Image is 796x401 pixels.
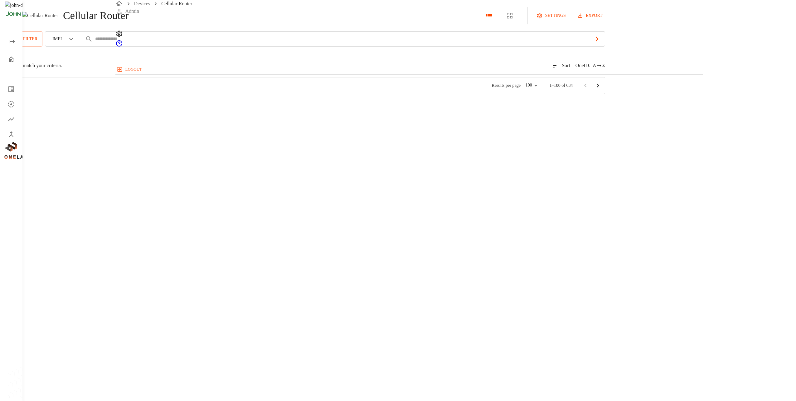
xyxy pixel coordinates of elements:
[492,82,521,89] p: Results per page
[523,81,540,90] div: 100
[115,43,123,48] a: onelayer-support
[115,43,123,48] span: Support Portal
[592,79,604,92] button: Go to next page
[115,64,144,74] button: logout
[115,64,703,74] a: logout
[550,82,573,89] p: 1–100 of 634
[125,7,139,15] p: Admin
[134,1,150,6] a: Devices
